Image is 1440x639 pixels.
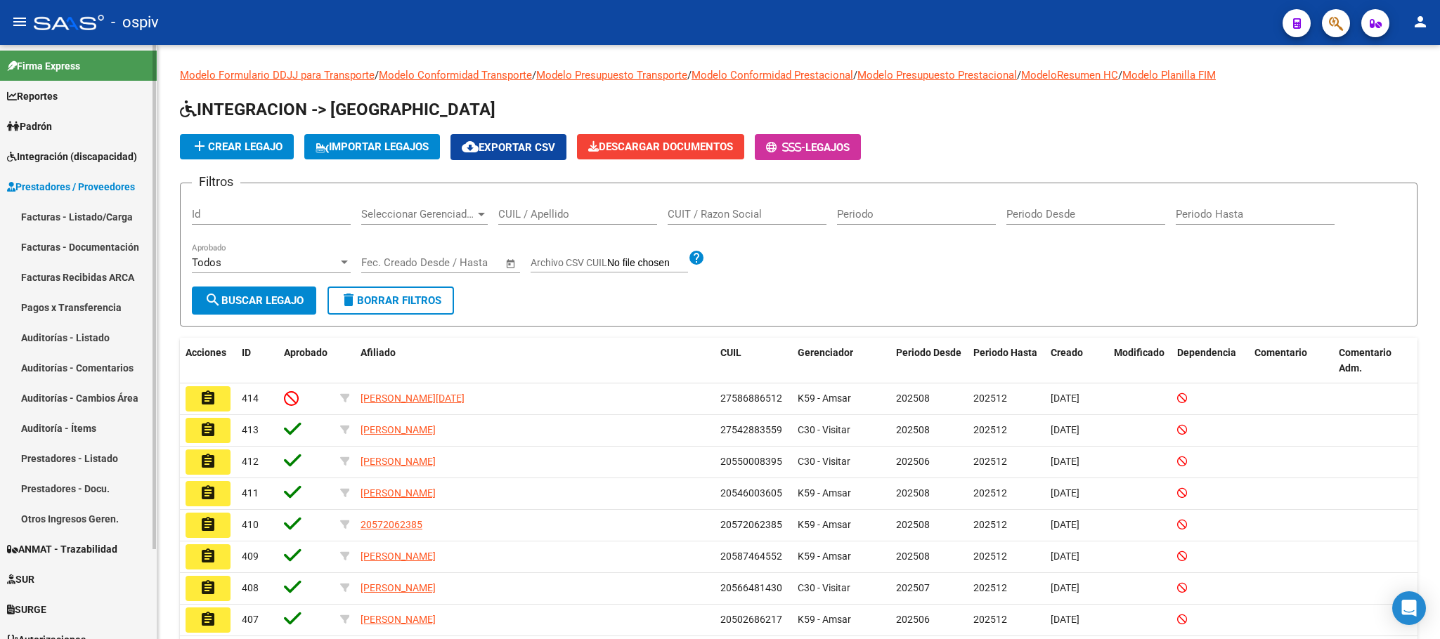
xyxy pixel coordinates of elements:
span: 27542883559 [720,424,782,435]
span: 202508 [896,487,930,499]
mat-icon: search [205,291,221,308]
datatable-header-cell: CUIL [715,338,792,384]
span: Padrón [7,119,52,134]
span: 409 [242,551,259,562]
a: ModeloResumen HC [1021,69,1118,81]
span: [DATE] [1051,519,1079,530]
datatable-header-cell: Afiliado [355,338,715,384]
span: Borrar Filtros [340,294,441,307]
mat-icon: assignment [200,548,216,565]
span: C30 - Visitar [798,456,850,467]
datatable-header-cell: Aprobado [278,338,335,384]
span: Buscar Legajo [205,294,304,307]
datatable-header-cell: Comentario [1249,338,1333,384]
span: [DATE] [1051,487,1079,499]
span: 410 [242,519,259,530]
span: 20566481430 [720,582,782,593]
mat-icon: assignment [200,390,216,407]
span: Acciones [186,347,226,358]
span: [DATE] [1051,424,1079,435]
datatable-header-cell: Periodo Desde [890,338,968,384]
span: K59 - Amsar [798,551,851,562]
span: [DATE] [1051,551,1079,562]
span: SURGE [7,602,46,617]
input: Start date [361,256,407,269]
input: Archivo CSV CUIL [607,257,688,270]
span: 202508 [896,393,930,404]
button: IMPORTAR LEGAJOS [304,134,440,159]
span: 412 [242,456,259,467]
button: Open calendar [503,256,519,272]
span: [PERSON_NAME][DATE] [361,393,465,404]
span: [PERSON_NAME] [361,424,436,435]
mat-icon: delete [340,291,357,308]
button: Exportar CSV [450,134,566,160]
span: Comentario [1254,347,1307,358]
datatable-header-cell: Creado [1045,338,1108,384]
span: Afiliado [361,347,396,358]
span: 202508 [896,519,930,530]
button: Crear Legajo [180,134,294,159]
span: Crear Legajo [191,140,283,153]
button: Buscar Legajo [192,286,316,315]
span: Seleccionar Gerenciador [361,208,475,220]
span: 202507 [896,582,930,593]
span: Aprobado [284,347,327,358]
span: K59 - Amsar [798,487,851,499]
span: 20502686217 [720,614,782,625]
span: Reportes [7,88,58,104]
span: [DATE] [1051,393,1079,404]
span: INTEGRACION -> [GEOGRAPHIC_DATA] [180,100,495,119]
span: K59 - Amsar [798,614,851,625]
span: 407 [242,614,259,625]
span: 413 [242,424,259,435]
span: 202512 [973,456,1007,467]
datatable-header-cell: Modificado [1108,338,1172,384]
span: - [766,141,805,154]
mat-icon: assignment [200,516,216,533]
span: Descargar Documentos [588,140,733,153]
span: C30 - Visitar [798,582,850,593]
span: Firma Express [7,58,80,74]
span: K59 - Amsar [798,519,851,530]
span: [PERSON_NAME] [361,487,436,499]
span: [DATE] [1051,582,1079,593]
div: Open Intercom Messenger [1392,591,1426,625]
a: Modelo Conformidad Transporte [379,69,532,81]
button: Descargar Documentos [577,134,744,159]
input: End date [420,256,488,269]
datatable-header-cell: Dependencia [1172,338,1249,384]
span: 414 [242,393,259,404]
button: Borrar Filtros [327,286,454,315]
span: Modificado [1114,347,1165,358]
span: 20572062385 [720,519,782,530]
span: Periodo Desde [896,347,961,358]
span: 20546003605 [720,487,782,499]
span: 20587464552 [720,551,782,562]
span: CUIL [720,347,741,358]
span: Legajos [805,141,850,154]
span: 20550008395 [720,456,782,467]
span: 202508 [896,551,930,562]
span: Gerenciador [798,347,853,358]
mat-icon: assignment [200,579,216,596]
span: Dependencia [1177,347,1236,358]
span: 202512 [973,551,1007,562]
span: ANMAT - Trazabilidad [7,541,117,557]
mat-icon: help [688,249,705,266]
span: - ospiv [111,7,159,38]
span: Periodo Hasta [973,347,1037,358]
span: Todos [192,256,221,269]
span: 202512 [973,393,1007,404]
datatable-header-cell: Gerenciador [792,338,890,384]
a: Modelo Conformidad Prestacional [692,69,853,81]
span: 202512 [973,614,1007,625]
span: 202506 [896,456,930,467]
span: [PERSON_NAME] [361,456,436,467]
mat-icon: cloud_download [462,138,479,155]
span: [DATE] [1051,456,1079,467]
mat-icon: menu [11,13,28,30]
span: C30 - Visitar [798,424,850,435]
button: -Legajos [755,134,861,160]
span: [PERSON_NAME] [361,551,436,562]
